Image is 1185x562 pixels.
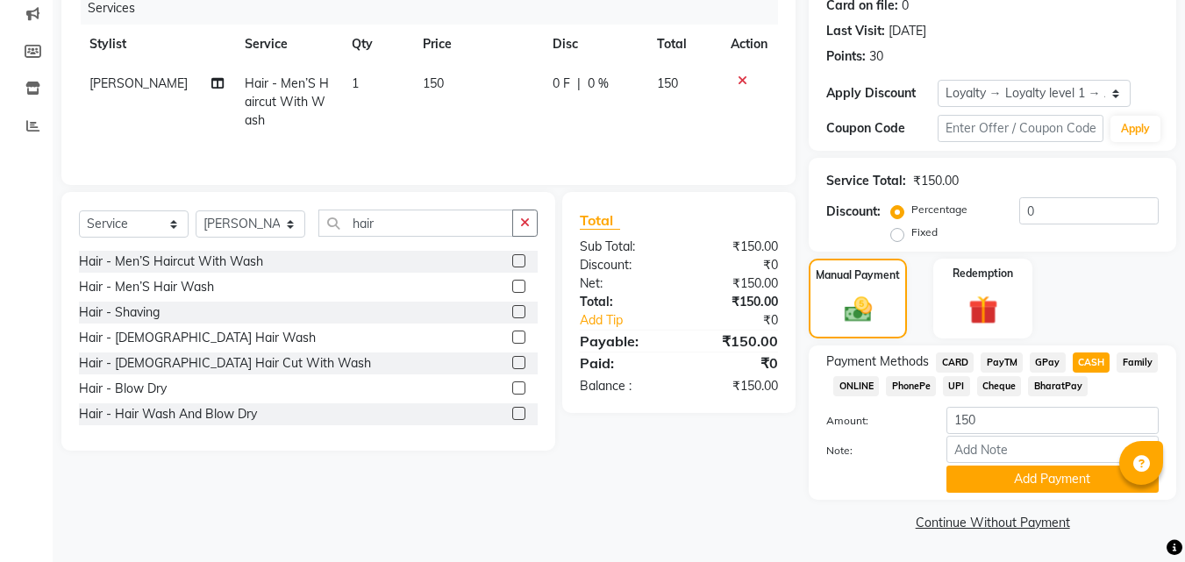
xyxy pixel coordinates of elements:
span: CASH [1073,352,1110,373]
span: Payment Methods [826,352,929,371]
div: Hair - Shaving [79,303,160,322]
div: Discount: [826,203,881,221]
label: Note: [813,443,932,459]
span: UPI [943,376,970,396]
div: Hair - [DEMOGRAPHIC_DATA] Hair Wash [79,329,316,347]
div: Hair - Men’S Haircut With Wash [79,253,263,271]
span: 1 [352,75,359,91]
div: Discount: [567,256,679,274]
div: ₹150.00 [679,377,791,395]
a: Continue Without Payment [812,514,1173,532]
button: Apply [1110,116,1160,142]
label: Manual Payment [816,267,900,283]
span: GPay [1030,352,1066,373]
div: Hair - Men’S Hair Wash [79,278,214,296]
div: Points: [826,47,866,66]
span: 150 [423,75,444,91]
img: _cash.svg [836,294,881,325]
span: PayTM [981,352,1023,373]
div: Apply Discount [826,84,937,103]
span: Cheque [977,376,1022,396]
input: Amount [946,407,1159,434]
input: Search or Scan [318,210,513,237]
div: ₹150.00 [679,238,791,256]
button: Add Payment [946,466,1159,493]
span: 0 % [588,75,609,93]
span: Total [580,211,620,230]
th: Total [646,25,721,64]
span: BharatPay [1028,376,1088,396]
div: Sub Total: [567,238,679,256]
div: Payable: [567,331,679,352]
div: Last Visit: [826,22,885,40]
th: Stylist [79,25,234,64]
th: Disc [542,25,646,64]
span: 150 [657,75,678,91]
div: Service Total: [826,172,906,190]
label: Fixed [911,224,938,240]
label: Amount: [813,413,932,429]
label: Redemption [953,266,1013,281]
div: Hair - Blow Dry [79,380,167,398]
div: Coupon Code [826,119,937,138]
img: _gift.svg [960,292,1007,328]
span: PhonePe [886,376,936,396]
div: Paid: [567,352,679,373]
a: Add Tip [567,311,697,330]
span: 0 F [553,75,570,93]
div: Balance : [567,377,679,395]
input: Enter Offer / Coupon Code [938,115,1103,142]
div: ₹150.00 [679,331,791,352]
th: Service [234,25,341,64]
span: | [577,75,581,93]
span: Hair - Men’S Haircut With Wash [245,75,329,128]
div: ₹150.00 [679,293,791,311]
th: Qty [341,25,412,64]
th: Price [412,25,542,64]
span: ONLINE [833,376,879,396]
span: [PERSON_NAME] [89,75,188,91]
div: 30 [869,47,883,66]
div: ₹0 [679,352,791,373]
div: ₹150.00 [679,274,791,293]
div: ₹0 [698,311,792,330]
input: Add Note [946,436,1159,463]
span: Family [1117,352,1158,373]
div: ₹150.00 [913,172,959,190]
div: Net: [567,274,679,293]
div: Total: [567,293,679,311]
th: Action [720,25,778,64]
label: Percentage [911,202,967,217]
div: [DATE] [889,22,926,40]
div: Hair - [DEMOGRAPHIC_DATA] Hair Cut With Wash [79,354,371,373]
span: CARD [936,352,974,373]
div: Hair - Hair Wash And Blow Dry [79,405,257,423]
div: ₹0 [679,256,791,274]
